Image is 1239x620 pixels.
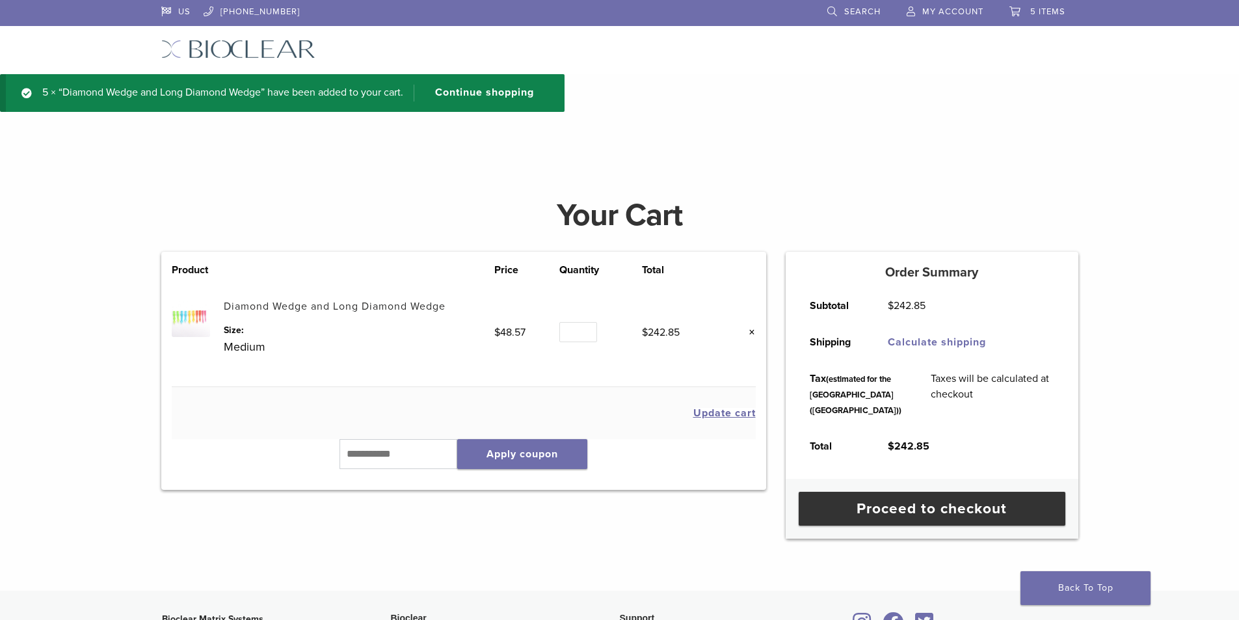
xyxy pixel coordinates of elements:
[172,262,224,278] th: Product
[799,492,1065,526] a: Proceed to checkout
[161,40,315,59] img: Bioclear
[642,326,680,339] bdi: 242.85
[922,7,983,17] span: My Account
[795,428,873,465] th: Total
[693,408,756,418] button: Update cart
[888,299,926,312] bdi: 242.85
[888,336,986,349] a: Calculate shipping
[1030,7,1065,17] span: 5 items
[152,200,1088,231] h1: Your Cart
[795,288,873,324] th: Subtotal
[494,326,526,339] bdi: 48.57
[888,440,894,453] span: $
[224,337,494,357] p: Medium
[414,85,544,101] a: Continue shopping
[795,360,916,428] th: Tax
[224,300,446,313] a: Diamond Wedge and Long Diamond Wedge
[844,7,881,17] span: Search
[172,299,210,337] img: Diamond Wedge and Long Diamond Wedge
[888,299,894,312] span: $
[642,326,648,339] span: $
[795,324,873,360] th: Shipping
[888,440,929,453] bdi: 242.85
[494,262,559,278] th: Price
[739,324,756,341] a: Remove this item
[224,323,494,337] dt: Size:
[916,360,1069,428] td: Taxes will be calculated at checkout
[457,439,587,469] button: Apply coupon
[494,326,500,339] span: $
[810,374,901,416] small: (estimated for the [GEOGRAPHIC_DATA] ([GEOGRAPHIC_DATA]))
[559,262,642,278] th: Quantity
[786,265,1078,280] h5: Order Summary
[1020,571,1151,605] a: Back To Top
[642,262,721,278] th: Total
